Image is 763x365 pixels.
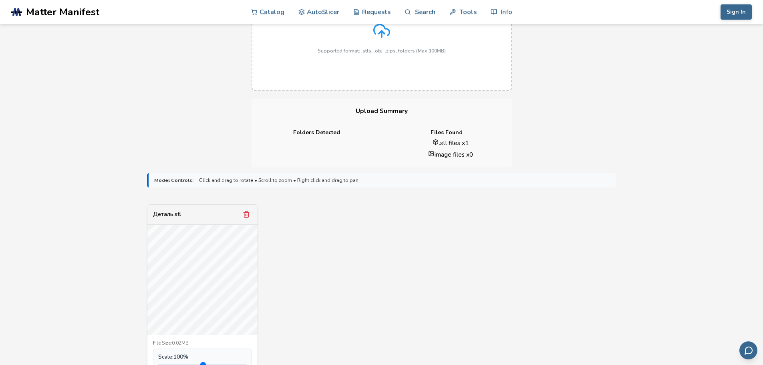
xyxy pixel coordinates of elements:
p: Supported format: .stls, .obj, .zips, folders (Max 100MB) [318,48,446,54]
span: Click and drag to rotate • Scroll to zoom • Right click and drag to pan [199,177,358,183]
h4: Folders Detected [257,129,376,136]
button: Remove model [241,209,252,220]
span: Matter Manifest [26,6,99,18]
h3: Upload Summary [252,99,512,123]
div: File Size: 0.02MB [153,341,252,346]
button: Sign In [721,4,752,20]
button: Send feedback via email [739,341,757,359]
div: Деталь.stl [153,211,181,218]
li: .stl files x 1 [395,139,506,147]
li: image files x 0 [395,150,506,159]
span: Scale: 100 % [158,354,188,360]
strong: Model Controls: [154,177,193,183]
h4: Files Found [387,129,506,136]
